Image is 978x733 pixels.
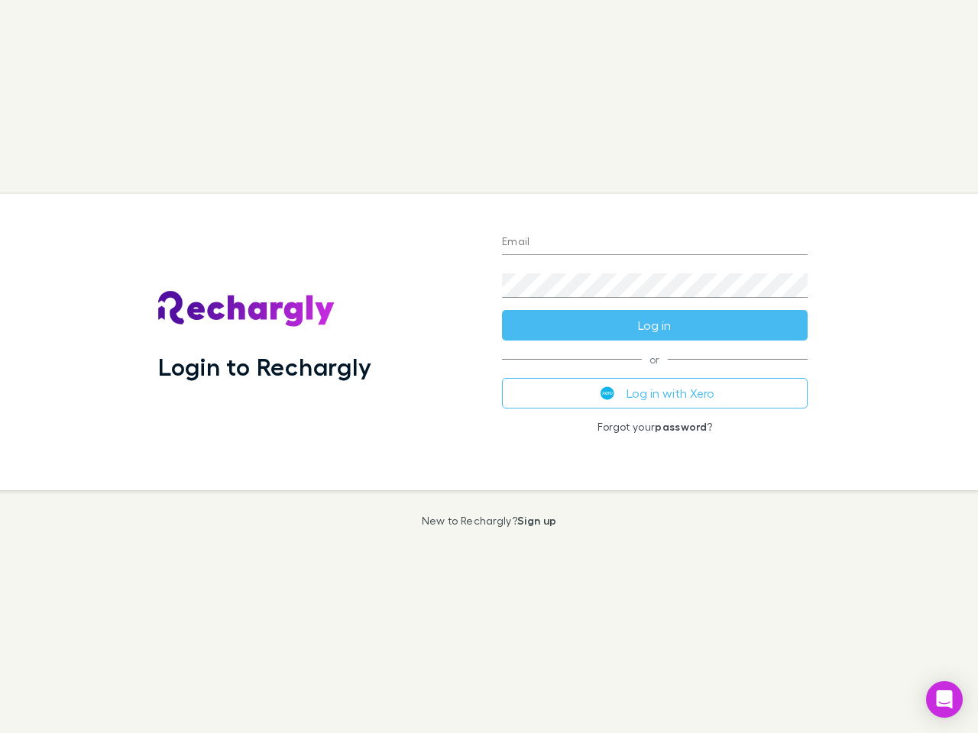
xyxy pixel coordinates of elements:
button: Log in with Xero [502,378,808,408]
a: Sign up [517,514,556,527]
p: New to Rechargly? [422,515,557,527]
p: Forgot your ? [502,421,808,433]
div: Open Intercom Messenger [926,681,963,718]
img: Rechargly's Logo [158,291,335,328]
button: Log in [502,310,808,341]
a: password [655,420,707,433]
img: Xero's logo [601,386,614,400]
span: or [502,359,808,360]
h1: Login to Rechargly [158,352,371,381]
